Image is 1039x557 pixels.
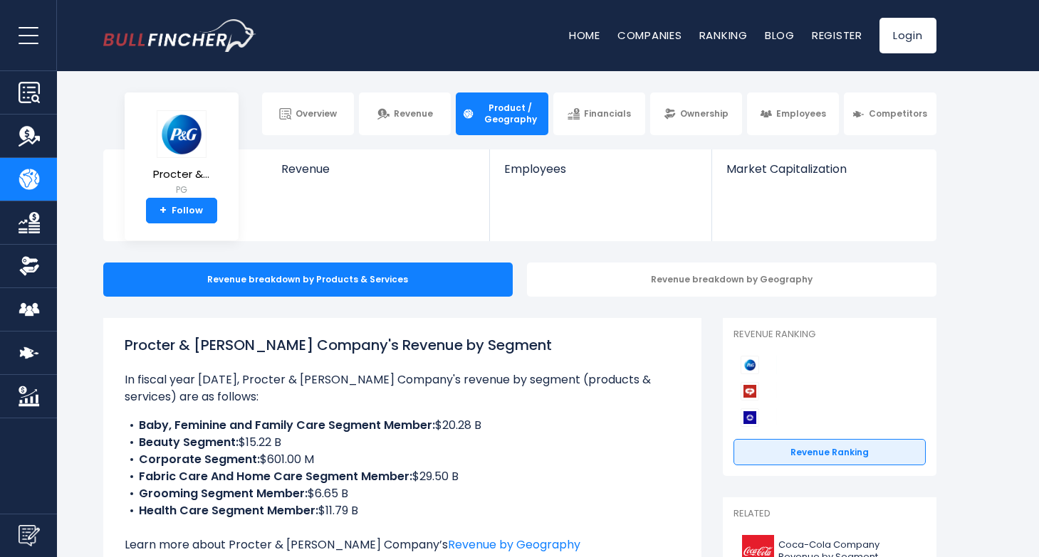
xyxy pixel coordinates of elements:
li: $11.79 B [125,502,680,519]
small: PG [153,184,209,196]
a: Competitors [844,92,936,135]
span: Employees [504,162,697,176]
a: Revenue [267,149,490,200]
b: Beauty Segment: [139,434,239,450]
p: Related [733,508,926,520]
span: Market Capitalization [726,162,920,176]
li: $15.22 B [125,434,680,451]
a: Register [812,28,862,43]
a: Login [879,18,936,53]
p: In fiscal year [DATE], Procter & [PERSON_NAME] Company's revenue by segment (products & services)... [125,371,680,405]
span: Product / Geography [479,102,541,124]
b: Corporate Segment: [139,451,260,467]
a: Employees [747,92,839,135]
div: Revenue breakdown by Products & Services [103,262,513,297]
span: Ownership [680,108,729,120]
p: Revenue Ranking [733,329,926,341]
a: Revenue [359,92,451,135]
span: Revenue [281,162,476,176]
img: Colgate-Palmolive Company competitors logo [741,382,759,400]
span: Procter &... [153,169,209,181]
img: bullfincher logo [103,19,256,52]
b: Baby, Feminine and Family Care Segment Member: [139,417,435,433]
img: Ownership [19,255,40,277]
b: Fabric Care And Home Care Segment Member: [139,468,412,484]
strong: + [160,204,167,217]
a: Market Capitalization [712,149,934,200]
b: Grooming Segment Member: [139,485,308,502]
b: Health Care Segment Member: [139,502,318,519]
h1: Procter & [PERSON_NAME] Company's Revenue by Segment [125,334,680,356]
span: Overview [296,108,337,120]
p: Learn more about Procter & [PERSON_NAME] Company’s [125,536,680,553]
a: Blog [765,28,795,43]
a: Employees [490,149,711,200]
span: Revenue [394,108,433,120]
span: Employees [776,108,826,120]
img: Procter & Gamble Company competitors logo [741,356,759,374]
a: Companies [617,28,682,43]
a: Ownership [650,92,742,135]
a: Home [569,28,600,43]
li: $6.65 B [125,485,680,502]
img: Kimberly-Clark Corporation competitors logo [741,408,759,427]
a: Procter &... PG [152,110,210,198]
li: $29.50 B [125,468,680,485]
div: Revenue breakdown by Geography [527,262,936,297]
a: Ranking [699,28,748,43]
a: Go to homepage [103,19,256,52]
a: Product / Geography [456,92,548,135]
li: $20.28 B [125,417,680,434]
span: Competitors [869,108,927,120]
a: Overview [262,92,354,135]
li: $601.00 M [125,451,680,468]
a: Financials [553,92,645,135]
a: +Follow [146,198,217,223]
span: Financials [584,108,631,120]
a: Revenue Ranking [733,439,926,466]
a: Revenue by Geography [448,536,580,553]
